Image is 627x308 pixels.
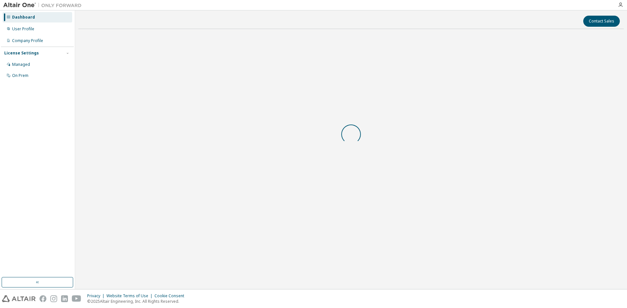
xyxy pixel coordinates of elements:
img: linkedin.svg [61,295,68,302]
div: Company Profile [12,38,43,43]
div: License Settings [4,51,39,56]
div: User Profile [12,26,34,32]
div: Managed [12,62,30,67]
img: youtube.svg [72,295,81,302]
img: facebook.svg [40,295,46,302]
img: Altair One [3,2,85,8]
div: Website Terms of Use [106,293,154,299]
p: © 2025 Altair Engineering, Inc. All Rights Reserved. [87,299,188,304]
div: Privacy [87,293,106,299]
div: On Prem [12,73,28,78]
button: Contact Sales [583,16,620,27]
img: instagram.svg [50,295,57,302]
div: Dashboard [12,15,35,20]
div: Cookie Consent [154,293,188,299]
img: altair_logo.svg [2,295,36,302]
